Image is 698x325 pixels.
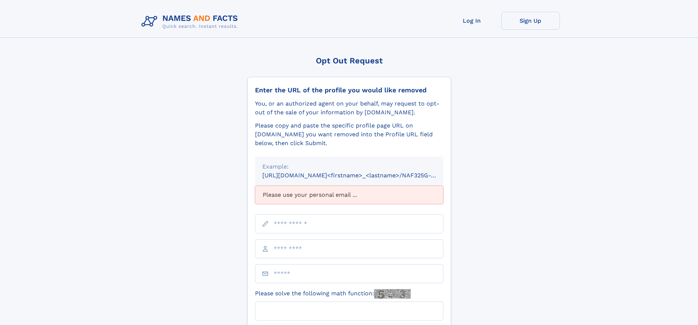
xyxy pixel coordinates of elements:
div: Example: [262,162,436,171]
img: Logo Names and Facts [139,12,244,32]
div: Please use your personal email ... [255,186,443,204]
label: Please solve the following math function: [255,289,411,299]
div: Enter the URL of the profile you would like removed [255,86,443,94]
small: [URL][DOMAIN_NAME]<firstname>_<lastname>/NAF325G-xxxxxxxx [262,172,457,179]
div: Please copy and paste the specific profile page URL on [DOMAIN_NAME] you want removed into the Pr... [255,121,443,148]
div: Opt Out Request [247,56,451,65]
a: Log In [443,12,501,30]
a: Sign Up [501,12,560,30]
div: You, or an authorized agent on your behalf, may request to opt-out of the sale of your informatio... [255,99,443,117]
